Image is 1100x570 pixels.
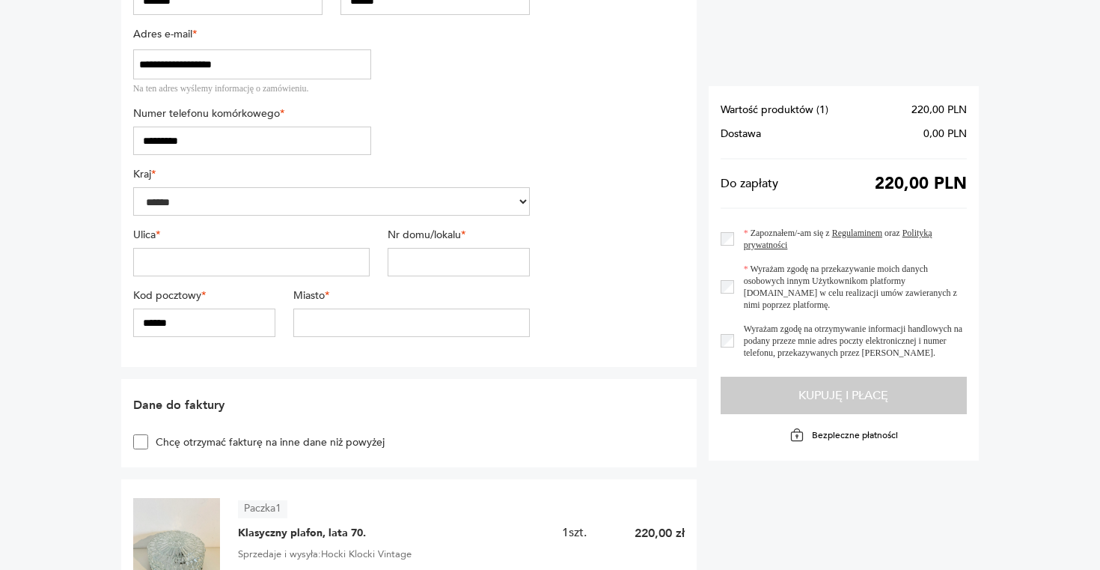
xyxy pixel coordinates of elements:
span: 1 szt. [562,524,587,541]
span: 0,00 PLN [923,128,967,140]
label: Kraj [133,167,531,181]
a: Polityką prywatności [744,228,932,250]
label: Ulica [133,228,370,242]
label: Nr domu/lokalu [388,228,530,242]
h2: Dane do faktury [133,397,531,413]
label: Numer telefonu komórkowego [133,106,371,121]
span: Do zapłaty [721,178,778,190]
label: Kod pocztowy [133,288,275,303]
img: Ikona kłódki [789,428,804,443]
label: Chcę otrzymać fakturę na inne dane niż powyżej [148,435,385,449]
span: Sprzedaje i wysyła: Hocki Klocki Vintage [238,546,412,563]
span: Dostawa [721,128,761,140]
label: Wyrażam zgodę na przekazywanie moich danych osobowych innym Użytkownikom platformy [DOMAIN_NAME] ... [734,263,967,311]
label: Zapoznałem/-am się z oraz [734,227,967,251]
p: 220,00 zł [635,525,685,542]
span: Klasyczny plafon, lata 70. [238,526,366,541]
label: Adres e-mail [133,27,371,41]
span: Wartość produktów ( 1 ) [721,104,828,116]
span: 220,00 PLN [875,178,967,190]
article: Paczka 1 [238,500,287,518]
label: Miasto [293,288,531,303]
div: Na ten adres wyślemy informację o zamówieniu. [133,82,371,94]
p: Bezpieczne płatności [812,429,898,441]
a: Regulaminem [832,228,882,238]
span: 220,00 PLN [911,104,967,116]
label: Wyrażam zgodę na otrzymywanie informacji handlowych na podany przeze mnie adres poczty elektronic... [734,323,967,359]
